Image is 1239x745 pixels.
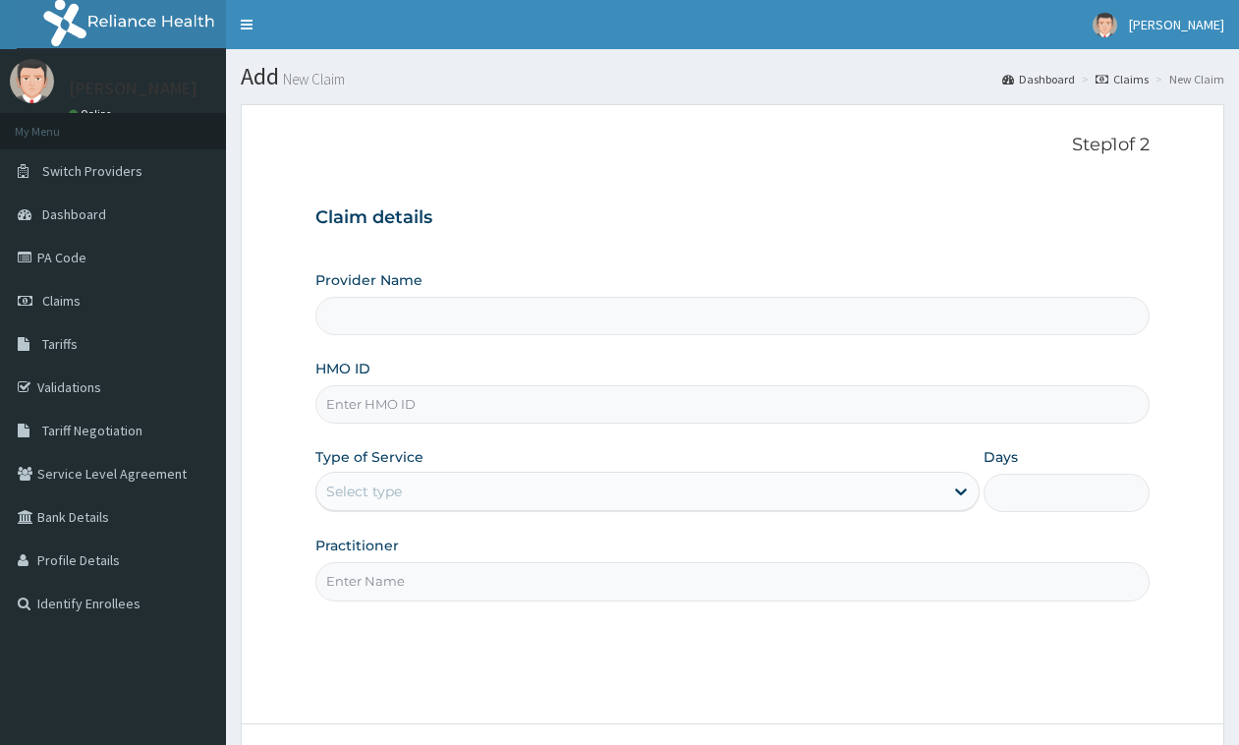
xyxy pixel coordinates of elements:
span: Tariff Negotiation [42,422,142,439]
li: New Claim [1151,71,1224,87]
a: Online [69,107,116,121]
img: User Image [10,59,54,103]
label: Type of Service [315,447,423,467]
p: [PERSON_NAME] [69,80,197,97]
a: Claims [1096,71,1149,87]
label: Provider Name [315,270,422,290]
a: Dashboard [1002,71,1075,87]
span: [PERSON_NAME] [1129,16,1224,33]
img: User Image [1093,13,1117,37]
div: Select type [326,482,402,501]
small: New Claim [279,72,345,86]
h1: Add [241,64,1224,89]
input: Enter HMO ID [315,385,1150,424]
span: Claims [42,292,81,310]
input: Enter Name [315,562,1150,601]
h3: Claim details [315,207,1150,229]
label: Days [984,447,1018,467]
span: Switch Providers [42,162,142,180]
label: HMO ID [315,359,370,378]
span: Dashboard [42,205,106,223]
span: Tariffs [42,335,78,353]
p: Step 1 of 2 [315,135,1150,156]
label: Practitioner [315,536,399,555]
